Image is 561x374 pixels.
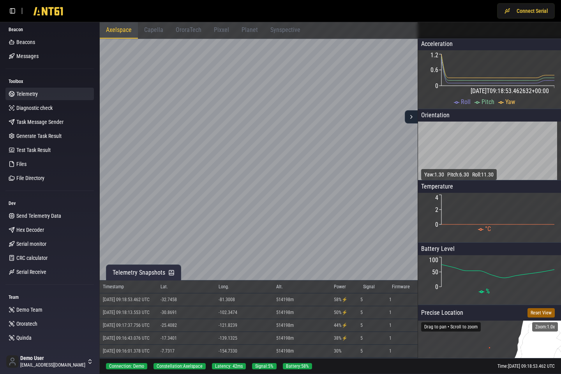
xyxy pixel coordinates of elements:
th: Power [331,280,360,293]
td: 58 % ⚡ [331,293,360,306]
span: Pixxel [214,26,229,34]
td: -81.3008 [215,293,273,306]
span: Axelspace [16,348,39,356]
td: 5 [360,345,389,358]
td: 1 [389,319,418,332]
span: Precise Location [421,308,463,318]
a: Messages [5,50,94,62]
td: 514198 m [273,319,331,332]
td: -154.7330 [215,345,273,358]
div: Dev [5,197,94,210]
span: Planet [242,26,258,34]
td: 1 [389,345,418,358]
th: Signal [360,280,389,293]
div: Battery: 58 % [283,363,312,369]
div: Acceleration [418,38,561,50]
td: 514198 m [273,358,331,370]
a: Beacons [5,36,94,48]
div: Team [5,291,94,303]
td: 514198 m [273,345,331,358]
p: Roll: 11.30 [472,171,494,178]
tspan: 1.2 [430,51,438,59]
span: Demo Team [16,306,42,314]
a: CRC calculator [5,252,94,264]
span: Hex Decoder [16,226,44,234]
div: Time: [DATE] 09:18:53.462 UTC [497,363,555,369]
span: Diagnostic check [16,104,53,112]
td: -169.5552 [215,358,273,370]
td: 514198 m [273,293,331,306]
tspan: 4 [435,194,438,201]
td: 1 [389,358,418,370]
span: Messages [16,52,39,60]
td: -30.8691 [157,306,215,319]
span: OroraTech [176,26,201,34]
div: Zoom: 1.0 x [532,322,558,332]
span: % [486,288,490,295]
a: Quinda [5,332,94,344]
td: 5 [360,293,389,306]
td: 1 [389,332,418,345]
span: Files [16,160,26,168]
tspan: [DATE]T09:18:53.462632+00:00 [471,87,549,95]
a: Test Task Result [5,144,94,156]
span: °C [485,225,491,233]
td: [DATE] 09:17:37.756 UTC [100,319,157,332]
td: 5 [360,332,389,345]
a: Generate Task Result [5,130,94,142]
a: Ororatech [5,318,94,330]
td: 5 [360,306,389,319]
span: Ororatech [16,320,37,328]
td: [DATE] 09:15:16.652 UTC [100,358,157,370]
span: Capella [144,26,163,34]
td: 44 % ⚡ [331,319,360,332]
td: -17.3401 [157,332,215,345]
a: Serial Receive [5,266,94,278]
a: Task Message Sender [5,116,94,128]
span: CRC calculator [16,254,48,262]
button: Reset View [527,308,555,318]
a: Send Telemetry Data [5,210,94,222]
a: Serial monitor [5,238,94,250]
span: Pitch [482,98,494,106]
div: Connection: Demo [106,363,147,369]
p: Battery Level [418,243,561,255]
div: Signal: 5 % [252,363,277,369]
span: File Directory [16,174,44,182]
p: Pitch: 6.30 [447,171,469,178]
th: Lat. [157,280,215,293]
td: [DATE] 09:16:01.378 UTC [100,345,157,358]
td: 38 % ⚡ [331,332,360,345]
a: Telemetry [5,88,94,100]
tspan: 0.6 [430,66,438,74]
div: Beacon [5,23,94,36]
div: Toolbox [5,75,94,88]
td: 1 [389,293,418,306]
span: Telemetry [16,90,38,98]
a: Diagnostic check [5,102,94,114]
span: Task Message Sender [16,118,64,126]
td: -25.4082 [157,319,215,332]
td: 514198 m [273,306,331,319]
td: 40 % [331,358,360,370]
tspan: 50 [432,268,438,276]
td: [DATE] 09:16:43.076 UTC [100,332,157,345]
span: [EMAIL_ADDRESS][DOMAIN_NAME] [20,362,85,368]
span: Telemetry Snapshots [113,268,165,277]
span: Synspective [270,26,300,34]
tspan: 100 [429,256,438,264]
span: Beacons [16,38,35,46]
td: 514198 m [273,332,331,345]
p: Temperature [418,180,561,193]
th: Firmware [389,280,418,293]
span: Orientation [421,111,450,119]
button: Connect Serial [497,3,555,19]
button: Demo User[EMAIL_ADDRESS][DOMAIN_NAME] [3,352,96,371]
td: 5 [360,358,389,370]
span: Quinda [16,334,32,342]
td: [DATE] 09:18:13.553 UTC [100,306,157,319]
span: Send Telemetry Data [16,212,61,220]
th: Long. [215,280,273,293]
span: Serial Receive [16,268,46,276]
td: -7.7317 [157,345,215,358]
